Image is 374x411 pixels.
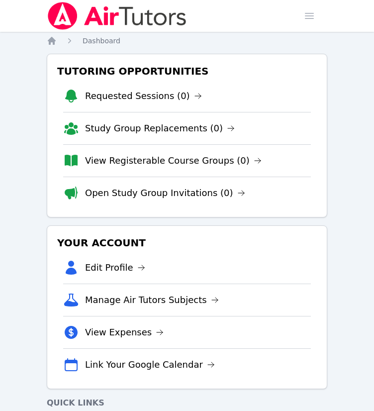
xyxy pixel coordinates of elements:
img: Air Tutors [47,2,187,30]
h4: Quick Links [47,397,327,409]
h3: Tutoring Opportunities [55,62,319,80]
a: Dashboard [83,36,120,46]
h3: Your Account [55,234,319,252]
a: Link Your Google Calendar [85,358,215,372]
a: Manage Air Tutors Subjects [85,293,219,307]
span: Dashboard [83,37,120,45]
nav: Breadcrumb [47,36,327,46]
a: Open Study Group Invitations (0) [85,186,245,200]
a: View Registerable Course Groups (0) [85,154,262,168]
a: Edit Profile [85,261,145,275]
a: View Expenses [85,325,164,339]
a: Study Group Replacements (0) [85,121,235,135]
a: Requested Sessions (0) [85,89,202,103]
